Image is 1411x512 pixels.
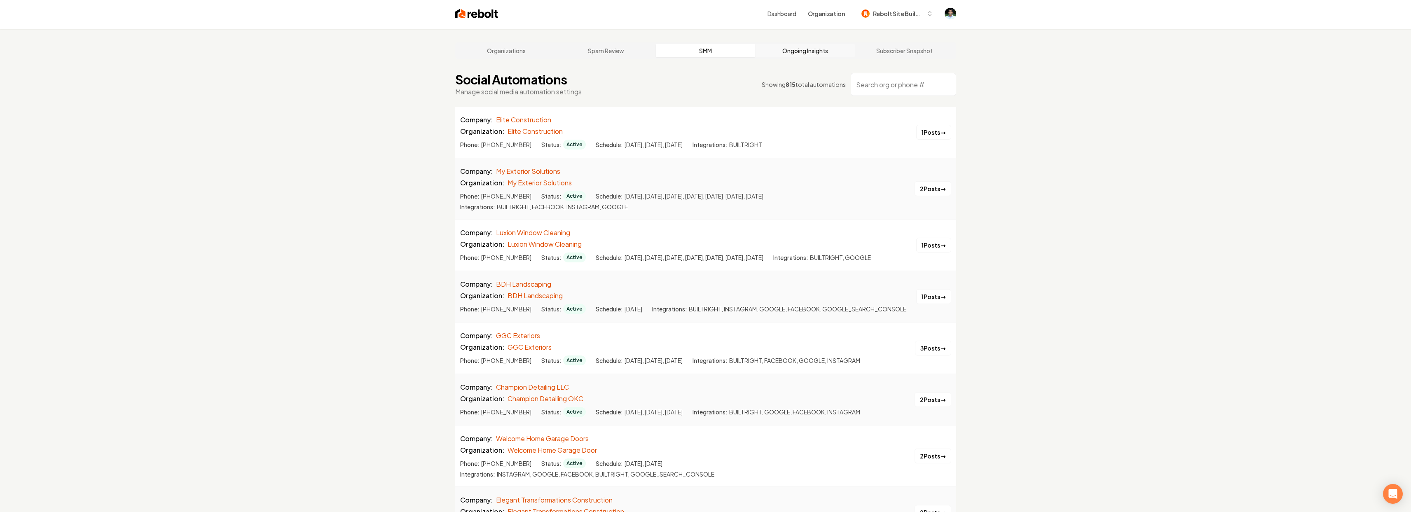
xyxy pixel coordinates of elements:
a: Welcome Home Garage Door [508,445,597,455]
span: Integrations: [460,470,495,478]
span: Company: [460,382,493,392]
span: Schedule: [596,305,623,313]
span: [DATE], [DATE], [DATE], [DATE], [DATE], [DATE], [DATE] [625,192,763,200]
div: Showing total automations [762,80,846,89]
span: BUILTRIGHT, FACEBOOK, INSTAGRAM, GOOGLE [497,203,628,211]
a: Elite Construction [508,126,563,136]
a: Luxion Window Cleaning [496,228,570,238]
span: Schedule: [596,459,623,468]
span: [DATE], [DATE] [625,459,662,468]
a: My Exterior Solutions [508,178,572,188]
span: BUILTRIGHT [729,140,762,149]
a: Welcome Home Garage Doors [496,434,589,444]
button: 2Posts → [915,181,951,196]
span: [DATE], [DATE], [DATE] [625,140,683,149]
a: Dashboard [768,9,796,18]
span: Status: [541,140,562,149]
span: Status: [541,356,562,365]
img: Rebolt Site Builder [861,9,870,18]
span: [PHONE_NUMBER] [481,459,531,468]
span: Rebolt Site Builder [873,9,923,18]
span: [PHONE_NUMBER] [481,305,531,313]
h1: Social Automations [455,72,582,87]
a: Champion Detailing LLC [496,382,569,392]
button: Open user button [945,8,956,19]
span: Company: [460,228,493,238]
button: 2Posts → [915,392,951,407]
button: 1Posts → [916,289,951,304]
span: Active [563,458,586,468]
a: Subscriber Snapshot [855,44,955,57]
span: Schedule: [596,356,623,365]
button: 2Posts → [915,449,951,463]
span: [DATE] [625,305,642,313]
span: Schedule: [596,192,623,200]
span: Schedule: [596,408,623,416]
button: 1Posts → [916,238,951,252]
span: Active [563,407,586,417]
span: Status: [541,253,562,262]
span: Organization: [460,445,504,455]
span: Status: [541,192,562,200]
span: Company: [460,115,493,125]
span: Organization: [460,178,504,188]
button: 1Posts → [916,125,951,140]
span: Organization: [460,342,504,352]
input: Search org or phone # [851,73,956,96]
a: BDH Landscaping [496,279,551,289]
a: Organizations [457,44,557,57]
span: Active [563,304,586,314]
a: GGC Exteriors [496,331,540,341]
img: Rebolt Logo [455,8,498,19]
span: Organization: [460,126,504,136]
span: Phone: [460,305,480,313]
span: Integrations: [773,253,808,262]
span: Company: [460,495,493,505]
span: Phone: [460,408,480,416]
span: Status: [541,305,562,313]
span: [PHONE_NUMBER] [481,253,531,262]
span: Integrations: [693,140,728,149]
span: Phone: [460,459,480,468]
span: INSTAGRAM, GOOGLE, FACEBOOK, BUILTRIGHT, GOOGLE_SEARCH_CONSOLE [497,470,714,478]
span: [PHONE_NUMBER] [481,356,531,365]
span: Company: [460,331,493,341]
span: Phone: [460,356,480,365]
div: Open Intercom Messenger [1383,484,1403,504]
span: Status: [541,459,562,468]
a: GGC Exteriors [508,342,552,352]
span: [DATE], [DATE], [DATE], [DATE], [DATE], [DATE], [DATE] [625,253,763,262]
p: Manage social media automation settings [455,87,582,97]
span: Phone: [460,253,480,262]
span: Organization: [460,291,504,301]
span: Active [563,191,586,201]
span: [PHONE_NUMBER] [481,140,531,149]
a: Champion Detailing OKC [508,394,583,404]
a: Luxion Window Cleaning [508,239,582,249]
span: Organization: [460,394,504,404]
span: Status: [541,408,562,416]
span: Schedule: [596,140,623,149]
span: BUILTRIGHT, GOOGLE [810,253,871,262]
span: Organization: [460,239,504,249]
a: Elegant Transformations Construction [496,495,613,505]
span: [PHONE_NUMBER] [481,408,531,416]
img: Arwin Rahmatpanah [945,8,956,19]
span: 815 [786,81,796,88]
span: BUILTRIGHT, FACEBOOK, GOOGLE, INSTAGRAM [729,356,860,365]
span: [DATE], [DATE], [DATE] [625,408,683,416]
span: Company: [460,434,493,444]
span: Phone: [460,140,480,149]
a: Ongoing Insights [755,44,855,57]
span: Integrations: [460,203,495,211]
span: Schedule: [596,253,623,262]
span: Phone: [460,192,480,200]
span: BUILTRIGHT, INSTAGRAM, GOOGLE, FACEBOOK, GOOGLE_SEARCH_CONSOLE [689,305,906,313]
span: Company: [460,166,493,176]
a: Elite Construction [496,115,551,125]
span: Integrations: [693,356,728,365]
span: Active [563,355,586,365]
span: BUILTRIGHT, GOOGLE, FACEBOOK, INSTAGRAM [729,408,860,416]
span: Company: [460,279,493,289]
span: [DATE], [DATE], [DATE] [625,356,683,365]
